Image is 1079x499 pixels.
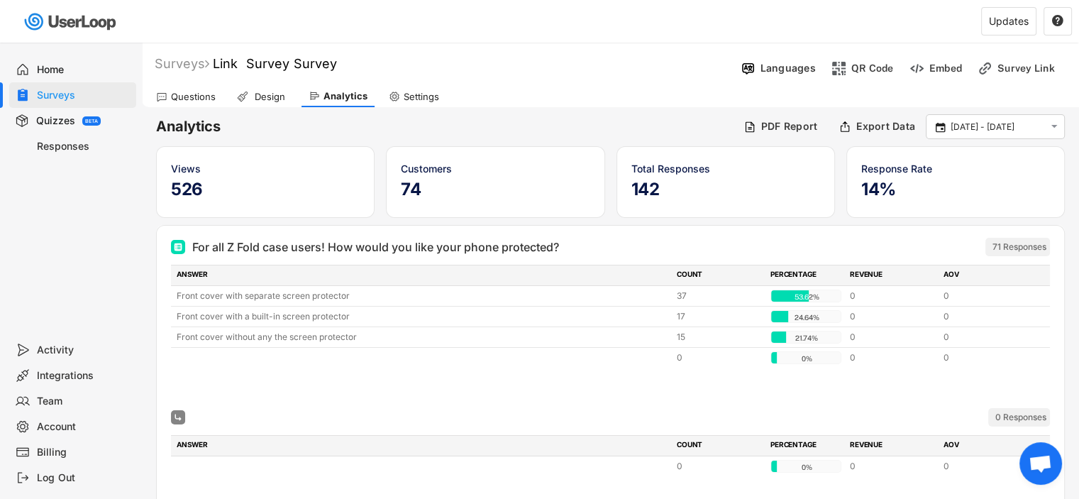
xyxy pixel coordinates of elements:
div: 15 [677,331,762,344]
div: AOV [944,439,1029,452]
div: PERCENTAGE [770,439,841,452]
div: 0 [944,460,1029,473]
div: Customers [401,161,590,176]
div: Team [37,395,131,408]
div: Front cover without any the screen protector [177,331,668,344]
div: 0 [850,290,935,302]
div: 0% [774,461,839,473]
div: Account [37,420,131,434]
div: Billing [37,446,131,459]
div: 0 [850,460,935,473]
div: Log Out [37,471,131,485]
font: Link Survey Survey [213,56,337,71]
button:  [1048,121,1061,133]
div: 0 [850,331,935,344]
div: COUNT [677,269,762,282]
img: Language%20Icon.svg [741,61,756,76]
div: REVENUE [850,269,935,282]
div: Responses [37,140,131,153]
div: Total Responses [631,161,820,176]
div: Embed [929,62,962,75]
button:  [1051,15,1064,28]
div: 24.64% [774,311,839,324]
img: Multi Select [174,243,182,251]
div: REVENUE [850,439,935,452]
input: Select Date Range [951,120,1044,134]
div: 0 Responses [995,412,1046,423]
div: 53.62% [774,290,839,303]
button:  [934,121,947,133]
div: Activity [37,344,131,357]
div: 37 [677,290,762,302]
div: 71 Responses [992,241,1046,253]
div: ANSWER [177,269,668,282]
div: Front cover with a built-in screen protector [177,310,668,323]
div: Home [37,63,131,77]
h5: 526 [171,179,360,200]
div: Surveys [155,55,209,72]
div: Views [171,161,360,176]
div: Response Rate [861,161,1050,176]
div: 0 [944,331,1029,344]
div: Export Data [856,120,915,133]
text:  [1052,14,1063,27]
div: 0 [677,460,762,473]
div: 0 [850,351,935,364]
div: QR Code [851,62,894,75]
img: LinkMinor.svg [978,61,992,76]
div: Integrations [37,369,131,383]
div: COUNT [677,439,762,452]
h5: 142 [631,179,820,200]
img: userloop-logo-01.svg [21,7,121,36]
div: Settings [404,91,439,103]
div: Surveys [37,89,131,102]
text:  [1051,121,1058,133]
img: EmbedMinor.svg [909,61,924,76]
div: PERCENTAGE [770,269,841,282]
img: Multi Select [174,413,182,422]
div: BETA [85,119,98,124]
div: 0 [944,290,1029,302]
div: 0 [850,310,935,323]
div: Analytics [323,90,367,102]
h5: 74 [401,179,590,200]
text:  [936,120,946,133]
div: Open chat [1019,442,1062,485]
div: 21.74% [774,331,839,344]
div: 0% [774,352,839,365]
div: 0 [944,351,1029,364]
h6: Analytics [156,117,733,136]
div: Survey Link [997,62,1068,75]
div: 0 [677,351,762,364]
div: PDF Report [761,120,818,133]
div: Quizzes [36,114,75,128]
img: ShopcodesMajor.svg [831,61,846,76]
div: 17 [677,310,762,323]
div: Languages [760,62,816,75]
div: Updates [989,16,1029,26]
div: AOV [944,269,1029,282]
div: Design [252,91,287,103]
div: Questions [171,91,216,103]
h5: 14% [861,179,1050,200]
div: ANSWER [177,439,668,452]
div: Front cover with separate screen protector [177,290,668,302]
div: For all Z Fold case users! How would you like your phone protected? [192,238,559,256]
div: 0 [944,310,1029,323]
